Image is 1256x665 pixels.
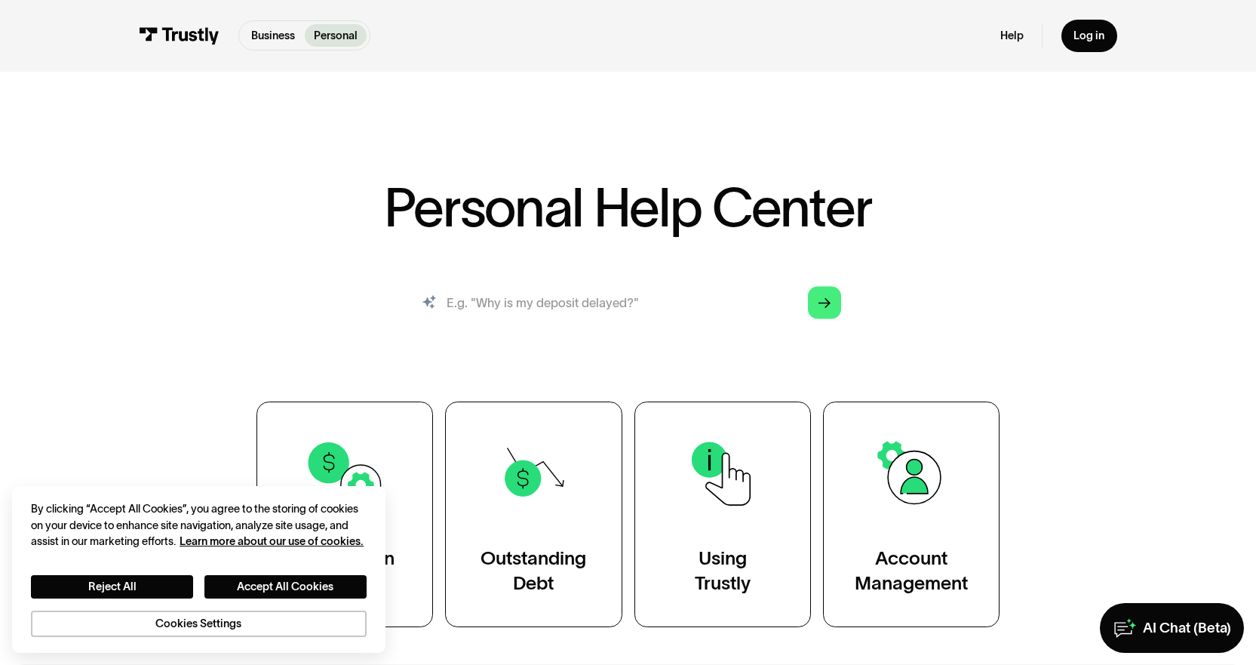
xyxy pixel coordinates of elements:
div: Using Trustly [695,546,751,596]
form: Search [403,278,853,328]
a: More information about your privacy, opens in a new tab [180,535,364,547]
a: TransactionSupport [256,402,433,627]
p: Business [251,28,295,45]
input: search [403,278,853,328]
div: Cookie banner [12,486,385,653]
a: Personal [305,24,367,47]
div: Outstanding Debt [481,546,586,596]
div: Account Management [855,546,968,596]
a: Log in [1061,20,1117,52]
a: OutstandingDebt [445,402,622,627]
div: Privacy [31,501,367,637]
p: Personal [314,28,358,45]
button: Reject All [31,575,193,599]
button: Accept All Cookies [204,575,367,599]
a: Help [1000,29,1024,43]
a: UsingTrustly [634,402,811,627]
img: Trustly Logo [139,27,220,45]
button: Cookies Settings [31,611,367,637]
a: AccountManagement [823,402,1000,627]
a: AI Chat (Beta) [1100,603,1244,653]
div: Log in [1073,29,1104,43]
a: Business [242,24,305,47]
h1: Personal Help Center [384,180,872,234]
div: By clicking “Accept All Cookies”, you agree to the storing of cookies on your device to enhance s... [31,501,367,550]
div: AI Chat (Beta) [1143,619,1231,637]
